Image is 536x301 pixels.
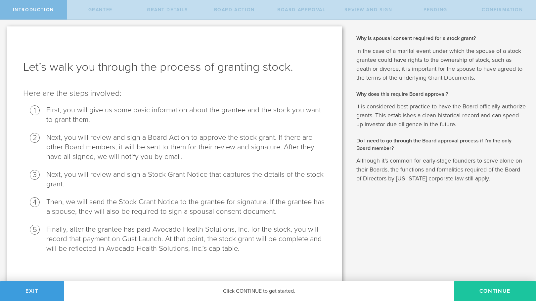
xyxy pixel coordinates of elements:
span: Board Action [214,7,255,13]
span: Pending [424,7,447,13]
div: Click CONTINUE to get started. [64,281,454,301]
iframe: Chat Widget [503,249,536,281]
p: In the case of a marital event under which the spouse of a stock grantee could have rights to the... [356,47,526,82]
button: Continue [454,281,536,301]
h2: Why is spousal consent required for a stock grant? [356,35,526,42]
p: It is considered best practice to have the Board officially authorize grants. This establishes a ... [356,102,526,129]
h1: Let’s walk you through the process of granting stock. [23,59,325,75]
span: Introduction [13,7,54,13]
li: First, you will give us some basic information about the grantee and the stock you want to grant ... [46,105,325,125]
span: Confirmation [482,7,523,13]
h2: Why does this require Board approval? [356,91,526,98]
h2: Do I need to go through the Board approval process if I’m the only Board member? [356,137,526,152]
li: Then, we will send the Stock Grant Notice to the grantee for signature. If the grantee has a spou... [46,197,325,216]
span: Grantee [88,7,112,13]
li: Finally, after the grantee has paid Avocado Health Solutions, Inc. for the stock, you will record... [46,225,325,253]
p: Although it’s common for early-stage founders to serve alone on their Boards, the functions and f... [356,156,526,183]
li: Next, you will review and sign a Stock Grant Notice that captures the details of the stock grant. [46,170,325,189]
li: Next, you will review and sign a Board Action to approve the stock grant. If there are other Boar... [46,133,325,162]
p: Here are the steps involved: [23,88,325,99]
span: Review and Sign [344,7,392,13]
span: Grant Details [147,7,188,13]
span: Board Approval [277,7,325,13]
